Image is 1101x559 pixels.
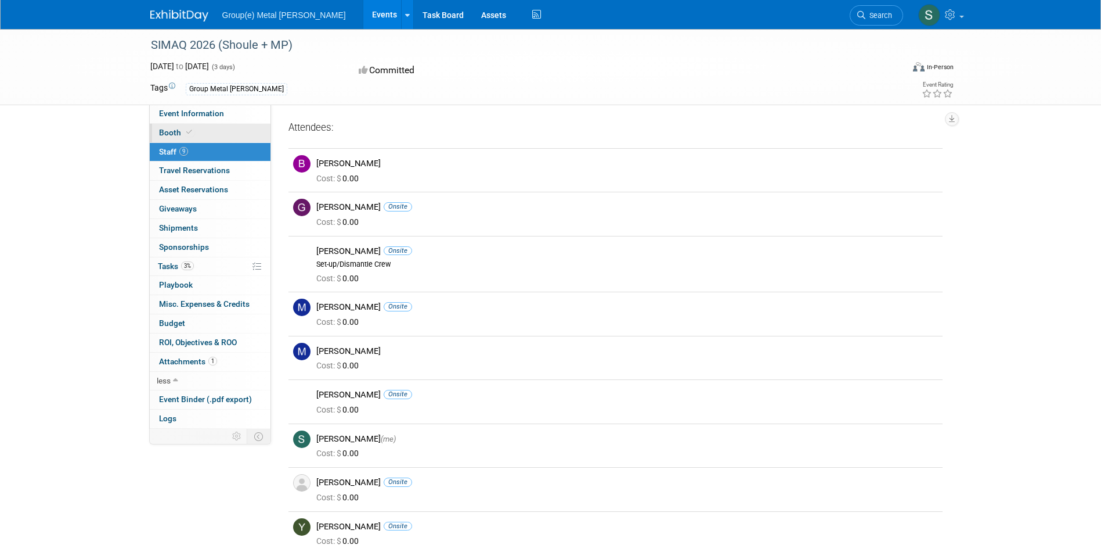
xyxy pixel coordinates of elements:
[150,181,270,199] a: Asset Reservations
[835,60,954,78] div: Event Format
[150,162,270,180] a: Travel Reservations
[159,395,252,404] span: Event Binder (.pdf export)
[158,261,194,271] span: Tasks
[316,246,938,257] div: [PERSON_NAME]
[355,60,612,81] div: Committed
[159,166,230,175] span: Travel Reservations
[316,405,363,414] span: 0.00
[150,295,270,314] a: Misc. Expenses & Credits
[384,522,412,531] span: Onsite
[150,10,208,21] img: ExhibitDay
[316,174,342,183] span: Cost: $
[316,202,938,213] div: [PERSON_NAME]
[926,63,954,71] div: In-Person
[150,353,270,371] a: Attachments1
[150,314,270,333] a: Budget
[159,242,209,252] span: Sponsorships
[293,343,311,360] img: M.jpg
[384,202,412,211] span: Onsite
[227,429,247,444] td: Personalize Event Tab Strip
[316,361,363,370] span: 0.00
[150,372,270,390] a: less
[316,274,342,283] span: Cost: $
[316,477,938,488] div: [PERSON_NAME]
[922,82,953,88] div: Event Rating
[293,431,311,448] img: S.jpg
[293,299,311,316] img: M.jpg
[150,105,270,123] a: Event Information
[384,478,412,486] span: Onsite
[316,317,363,327] span: 0.00
[159,223,198,232] span: Shipments
[181,261,194,270] span: 3%
[157,376,171,385] span: less
[186,129,192,135] i: Booth reservation complete
[316,449,342,458] span: Cost: $
[316,217,342,227] span: Cost: $
[150,62,209,71] span: [DATE] [DATE]
[147,35,886,56] div: SIMAQ 2026 (Shoule + MP)
[208,357,217,365] span: 1
[150,334,270,352] a: ROI, Objectives & ROO
[316,405,342,414] span: Cost: $
[384,246,412,255] span: Onsite
[150,219,270,238] a: Shipments
[316,449,363,458] span: 0.00
[316,536,342,546] span: Cost: $
[316,346,938,357] div: [PERSON_NAME]
[316,317,342,327] span: Cost: $
[316,361,342,370] span: Cost: $
[222,10,346,20] span: Group(e) Metal [PERSON_NAME]
[159,185,228,194] span: Asset Reservations
[211,63,235,71] span: (3 days)
[865,11,892,20] span: Search
[316,433,938,445] div: [PERSON_NAME]
[316,389,938,400] div: [PERSON_NAME]
[159,204,197,213] span: Giveaways
[316,536,363,546] span: 0.00
[918,4,940,26] img: Samuel lemieux
[159,299,250,309] span: Misc. Expenses & Credits
[186,83,287,95] div: Group Metal [PERSON_NAME]
[293,155,311,173] img: B.jpg
[316,158,938,169] div: [PERSON_NAME]
[150,143,270,162] a: Staff9
[159,357,217,366] span: Attachments
[159,109,224,118] span: Event Information
[150,390,270,409] a: Event Binder (.pdf export)
[150,410,270,428] a: Logs
[316,521,938,532] div: [PERSON_NAME]
[159,318,185,328] span: Budget
[159,147,188,156] span: Staff
[150,124,270,142] a: Booth
[293,518,311,536] img: Y.jpg
[174,62,185,71] span: to
[288,121,943,136] div: Attendees:
[150,82,175,95] td: Tags
[159,128,194,137] span: Booth
[150,276,270,295] a: Playbook
[316,274,363,283] span: 0.00
[316,302,938,313] div: [PERSON_NAME]
[159,280,193,289] span: Playbook
[913,62,925,71] img: Format-Inperson.png
[316,174,363,183] span: 0.00
[850,5,903,26] a: Search
[316,493,342,502] span: Cost: $
[316,493,363,502] span: 0.00
[159,414,176,423] span: Logs
[316,217,363,227] span: 0.00
[316,260,938,269] div: Set-up/Dismantle Crew
[150,200,270,218] a: Giveaways
[247,429,270,444] td: Toggle Event Tabs
[384,390,412,399] span: Onsite
[293,474,311,492] img: Associate-Profile-5.png
[159,338,237,347] span: ROI, Objectives & ROO
[293,199,311,216] img: G.jpg
[150,257,270,276] a: Tasks3%
[381,435,396,443] span: (me)
[150,238,270,257] a: Sponsorships
[179,147,188,156] span: 9
[384,302,412,311] span: Onsite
